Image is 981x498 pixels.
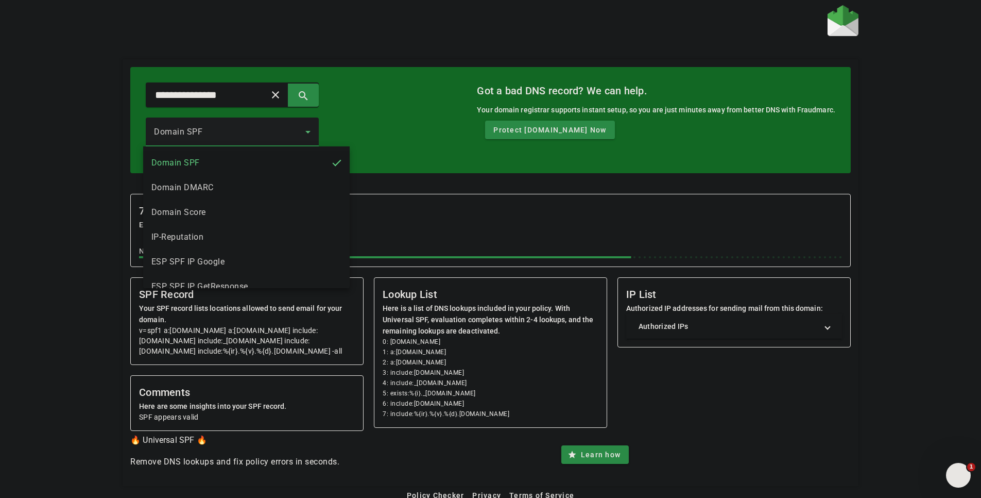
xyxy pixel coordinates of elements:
[151,280,248,293] span: ESP SPF IP GetResponse
[151,157,200,169] span: Domain SPF
[151,181,214,194] span: Domain DMARC
[151,231,204,243] span: IP-Reputation
[151,206,206,219] span: Domain Score
[967,463,975,471] span: 1
[151,256,225,268] span: ESP SPF IP Google
[946,463,971,488] iframe: Intercom live chat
